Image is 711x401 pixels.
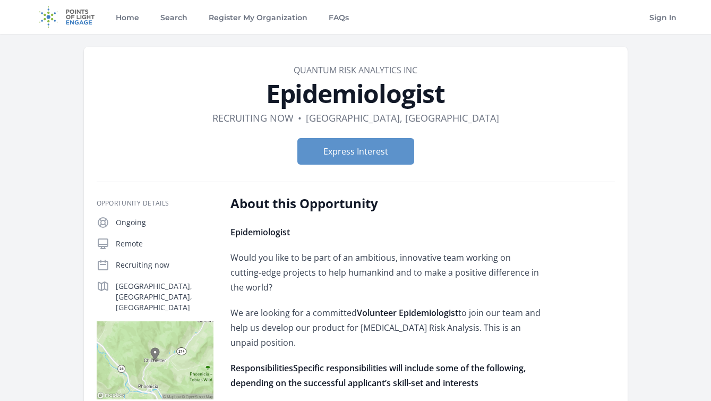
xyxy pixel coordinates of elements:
dd: Recruiting now [212,110,294,125]
strong: Epidemiologist [230,226,290,238]
h1: Epidemiologist [97,81,615,106]
strong: Volunteer Epidemiologist [357,307,458,319]
p: [GEOGRAPHIC_DATA], [GEOGRAPHIC_DATA], [GEOGRAPHIC_DATA] [116,281,213,313]
span: We are looking for a committed [230,307,357,319]
span: Would you like to be part of an ambitious, innovative team working on cutting-edge projects to he... [230,252,539,293]
button: Express Interest [297,138,414,165]
strong: Specific responsibilities will include some of the following, depending on the successful applica... [230,362,526,389]
dd: [GEOGRAPHIC_DATA], [GEOGRAPHIC_DATA] [306,110,499,125]
img: Map [97,321,213,399]
a: QUANTUM RISK ANALYTICS INC [294,64,417,76]
p: Ongoing [116,217,213,228]
div: • [298,110,302,125]
h2: About this Opportunity [230,195,541,212]
span: to join our team and help us develop our product for [MEDICAL_DATA] Risk Analysis. This is an unp... [230,307,541,348]
p: Remote [116,238,213,249]
strong: Responsibilities [230,362,293,374]
h3: Opportunity Details [97,199,213,208]
p: Recruiting now [116,260,213,270]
